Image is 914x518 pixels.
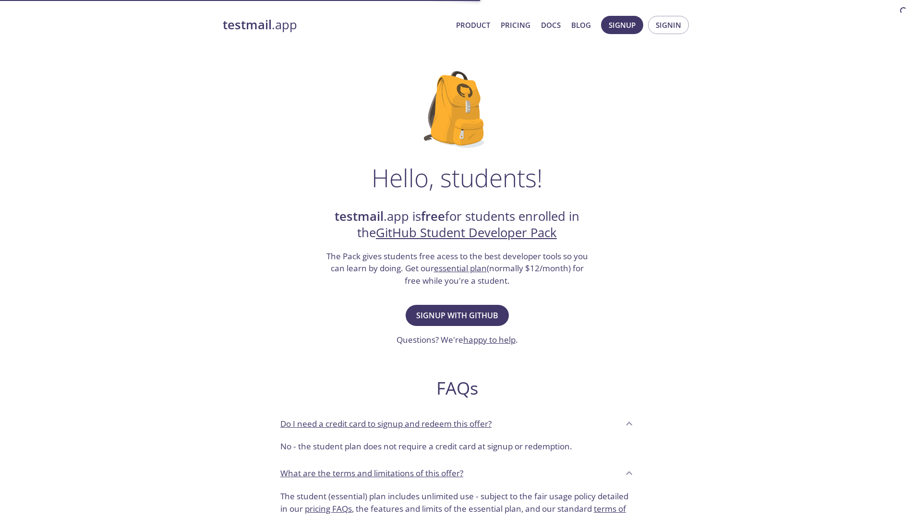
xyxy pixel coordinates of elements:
a: GitHub Student Developer Pack [376,224,557,241]
span: Signup [609,19,636,31]
a: Pricing [501,19,530,31]
a: Blog [571,19,591,31]
img: github-student-backpack.png [424,71,491,148]
h2: .app is for students enrolled in the [325,208,589,241]
h3: Questions? We're . [397,334,518,346]
span: Signup with GitHub [416,309,498,322]
div: What are the terms and limitations of this offer? [273,460,641,486]
a: essential plan [434,263,487,274]
strong: free [421,208,445,225]
p: No - the student plan does not require a credit card at signup or redemption. [280,440,634,453]
strong: testmail [223,16,272,33]
a: Docs [541,19,561,31]
h1: Hello, students! [372,163,542,192]
a: Product [456,19,490,31]
button: Signup [601,16,643,34]
a: testmail.app [223,17,448,33]
strong: testmail [335,208,384,225]
a: happy to help [463,334,516,345]
h3: The Pack gives students free acess to the best developer tools so you can learn by doing. Get our... [325,250,589,287]
button: Signup with GitHub [406,305,509,326]
p: What are the terms and limitations of this offer? [280,467,463,480]
button: Signin [648,16,689,34]
span: Signin [656,19,681,31]
p: Do I need a credit card to signup and redeem this offer? [280,418,492,430]
h2: FAQs [273,377,641,399]
div: Do I need a credit card to signup and redeem this offer? [273,436,641,460]
div: Do I need a credit card to signup and redeem this offer? [273,410,641,436]
a: pricing FAQs [305,503,352,514]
